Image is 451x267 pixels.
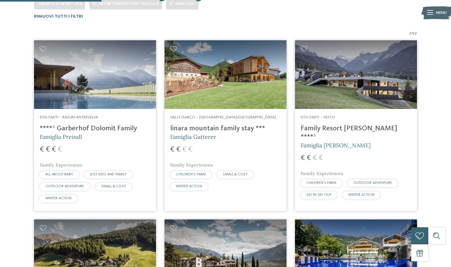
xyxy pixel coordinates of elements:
[40,115,98,119] span: Dolomiti – Rasun-Anterselva
[101,185,126,188] span: SMALL & COSY
[58,146,62,153] span: €
[40,133,82,140] span: Famiglia Preindl
[182,146,187,153] span: €
[301,154,305,162] span: €
[301,142,371,149] span: Famiglia [PERSON_NAME]
[38,2,82,6] span: Orario d'apertura
[165,40,286,109] img: Cercate un hotel per famiglie? Qui troverete solo i migliori!
[40,162,82,168] span: Family Experiences
[313,154,317,162] span: €
[306,181,336,185] span: CHILDREN’S FARM
[98,2,159,6] span: Appartamenti per famiglie
[413,31,417,36] span: 27
[34,40,156,109] img: Cercate un hotel per famiglie? Qui troverete solo i migliori!
[34,40,156,211] a: Cercate un hotel per famiglie? Qui troverete solo i migliori! Dolomiti – Rasun-Anterselva ****ˢ G...
[90,173,127,176] span: JUST KIDS AND FAMILY
[176,173,206,176] span: CHILDREN’S FARM
[170,146,175,153] span: €
[34,14,83,19] span: Rimuovi tutti i filtri
[45,173,73,176] span: ALL ABOUT BABY
[301,171,343,176] span: Family Experiences
[319,154,323,162] span: €
[301,115,335,119] span: Dolomiti – Sesto
[52,146,56,153] span: €
[301,124,411,141] h4: Family Resort [PERSON_NAME] ****ˢ
[295,40,417,211] a: Cercate un hotel per famiglie? Qui troverete solo i migliori! Dolomiti – Sesto Family Resort [PER...
[170,124,281,133] h4: linara mountain family stay ***
[295,40,417,109] img: Family Resort Rainer ****ˢ
[223,173,248,176] span: SMALL & COSY
[165,40,286,211] a: Cercate un hotel per famiglie? Qui troverete solo i migliori! Valle Isarco – [GEOGRAPHIC_DATA]/[G...
[170,162,213,168] span: Family Experiences
[45,196,72,200] span: WINTER ACTION
[411,31,413,36] span: /
[348,193,374,197] span: WINTER ACTION
[170,115,276,119] span: Valle Isarco – [GEOGRAPHIC_DATA]/[GEOGRAPHIC_DATA]
[45,185,84,188] span: OUTDOOR ADVENTURE
[175,2,196,6] span: Mini zoo
[306,193,331,197] span: SKI-IN SKI-OUT
[353,181,392,185] span: OUTDOOR ADVENTURE
[170,133,216,140] span: Famiglia Gatterer
[46,146,50,153] span: €
[40,146,44,153] span: €
[409,31,411,36] span: 7
[176,146,181,153] span: €
[307,154,311,162] span: €
[176,185,202,188] span: WINTER ACTION
[188,146,193,153] span: €
[40,124,150,133] h4: ****ˢ Garberhof Dolomit Family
